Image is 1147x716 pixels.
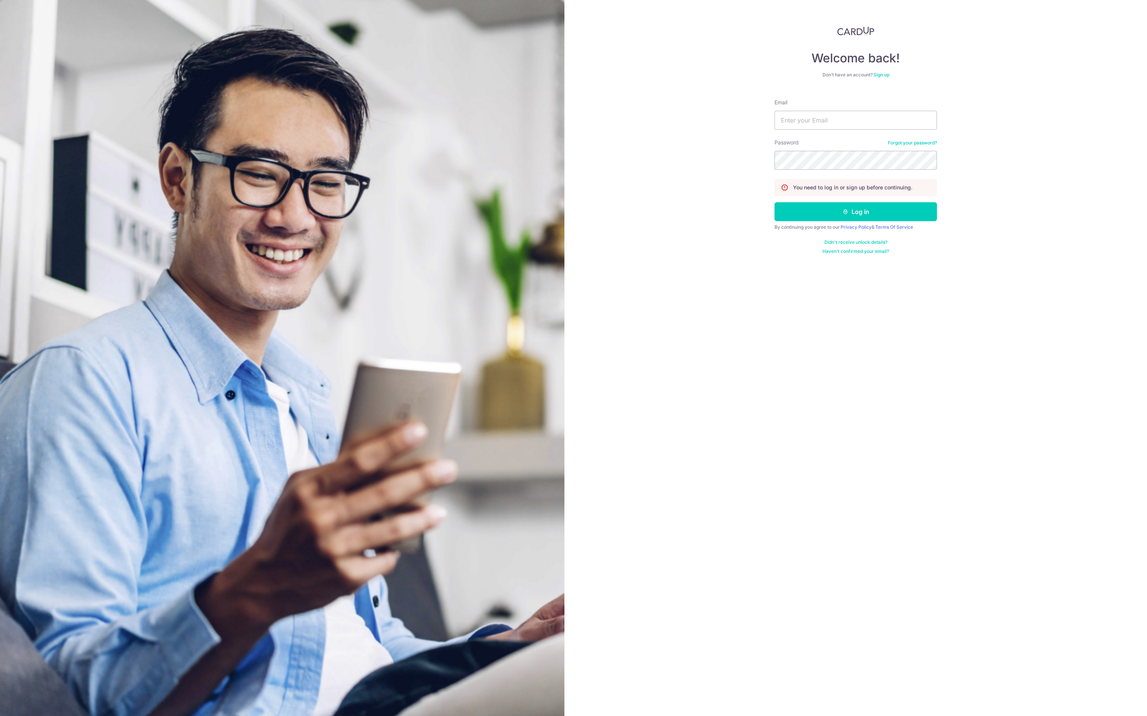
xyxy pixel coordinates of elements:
a: Didn't receive unlock details? [824,239,887,245]
img: CardUp Logo [837,26,874,36]
label: Password [774,139,799,146]
a: Privacy Policy [841,224,872,230]
a: Sign up [873,72,889,77]
div: By continuing you agree to our & [774,224,937,230]
input: Enter your Email [774,111,937,130]
h4: Welcome back! [774,51,937,66]
p: You need to log in or sign up before continuing. [793,184,912,191]
a: Terms Of Service [875,224,913,230]
a: Haven't confirmed your email? [822,248,889,254]
label: Email [774,99,787,106]
a: Forgot your password? [888,140,937,146]
div: Don’t have an account? [774,72,937,78]
button: Log in [774,202,937,221]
